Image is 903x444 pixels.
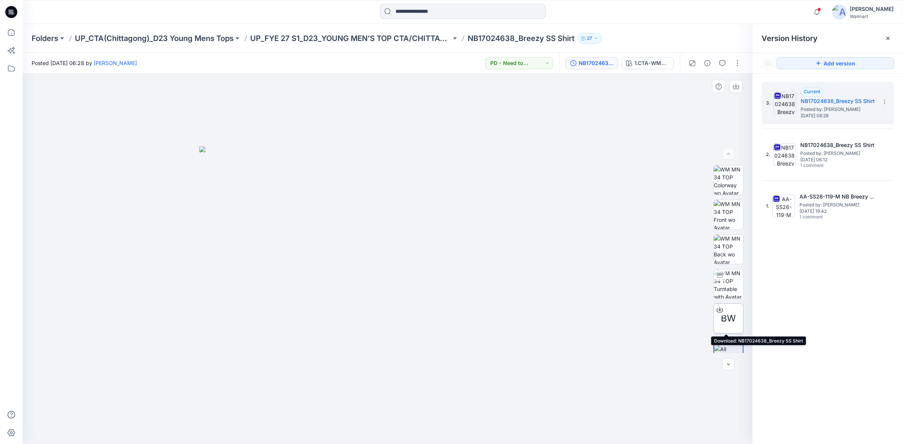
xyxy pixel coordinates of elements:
[714,345,743,361] img: All colorways
[800,141,876,150] h5: NB17024638_Breezy SS Shirt
[800,192,875,201] h5: AA-SS26-119-M NB Breezy SS Shirt
[766,151,770,158] span: 2.
[850,5,894,14] div: [PERSON_NAME]
[800,150,876,157] span: Posted by: Shabbir Hashmi
[766,203,769,209] span: 1.
[772,195,795,217] img: AA-SS26-119-M NB Breezy SS Shirt
[801,106,876,113] span: Posted by: Shabbir Hashmi
[75,33,234,44] a: UP_CTA(Chittagong)_D23 Young Mens Tops
[766,100,771,106] span: 3.
[714,235,743,264] img: WM MN 34 TOP Back wo Avatar
[885,35,891,41] button: Close
[634,59,669,67] div: 1.CTA-WMYM-S26-Y105(C4)
[566,57,618,69] button: NB17024638_Breezy SS Shirt
[832,5,847,20] img: avatar
[714,269,743,299] img: WM MN 34 TOP Turntable with Avatar
[850,14,894,19] div: Walmart
[94,60,137,66] a: [PERSON_NAME]
[800,214,852,220] span: 1 comment
[774,92,796,114] img: NB17024638_Breezy SS Shirt
[800,163,853,169] span: 1 comment
[800,157,876,162] span: [DATE] 06:12
[32,33,58,44] a: Folders
[714,165,743,195] img: WM MN 34 TOP Colorway wo Avatar
[800,201,875,209] span: Posted by: Shabbir Hashmi
[714,200,743,229] img: WM MN 34 TOP Front wo Avatar
[800,209,875,214] span: [DATE] 19:42
[32,59,137,67] span: Posted [DATE] 06:28 by
[801,113,876,118] span: [DATE] 06:28
[762,34,818,43] span: Version History
[468,33,575,44] p: NB17024638_Breezy SS Shirt
[721,312,736,325] span: BW
[773,143,796,166] img: NB17024638_Breezy SS Shirt
[578,33,602,44] button: 27
[801,97,876,106] h5: NB17024638_Breezy SS Shirt
[587,34,592,42] p: 27
[777,57,894,69] button: Add version
[250,33,451,44] a: UP_FYE 27 S1_D23_YOUNG MEN’S TOP CTA/CHITTAGONG
[762,57,774,69] button: Show Hidden Versions
[621,57,674,69] button: 1.CTA-WMYM-S26-Y105(C4)
[804,89,820,94] span: Current
[701,57,713,69] button: Details
[579,59,613,67] div: NB17024638_Breezy SS Shirt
